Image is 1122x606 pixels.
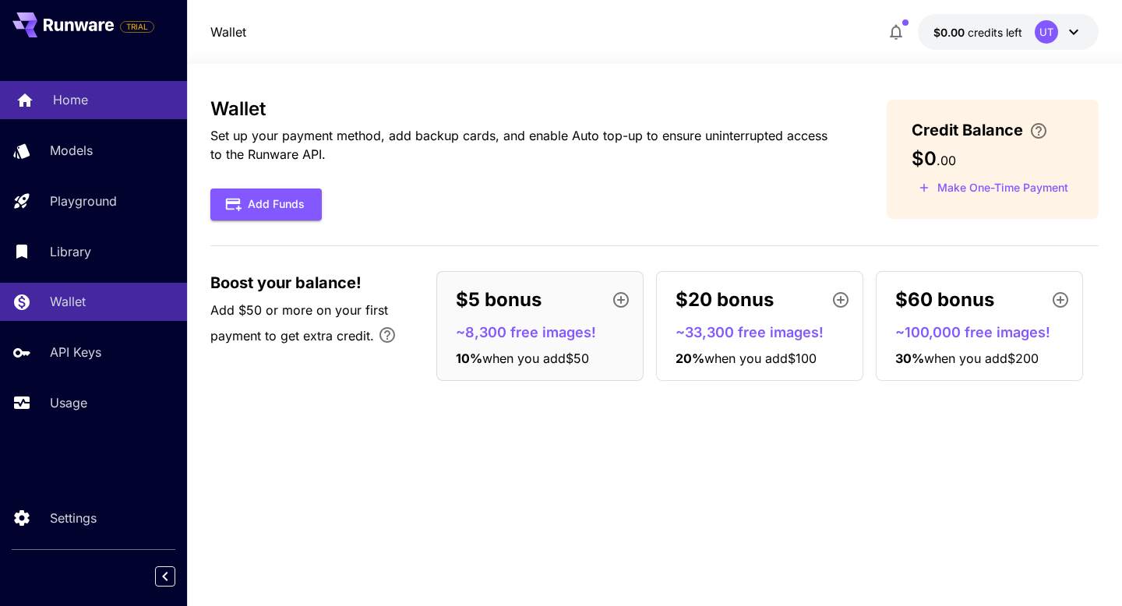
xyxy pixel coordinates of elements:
span: . 00 [937,153,956,168]
button: Add Funds [210,188,322,220]
span: Boost your balance! [210,271,362,294]
button: $0.00UT [918,14,1099,50]
p: ~100,000 free images! [895,322,1076,343]
span: Add $50 or more on your first payment to get extra credit. [210,302,388,344]
button: Collapse sidebar [155,566,175,587]
span: Add your payment card to enable full platform functionality. [120,17,154,36]
div: Collapse sidebar [167,562,187,590]
p: $5 bonus [456,286,542,314]
button: Bonus applies only to your first payment, up to 30% on the first $1,000. [372,319,403,351]
button: Make a one-time, non-recurring payment [912,176,1075,200]
p: Wallet [50,292,86,311]
span: 30 % [895,351,924,366]
p: $20 bonus [676,286,774,314]
div: $0.00 [933,24,1022,41]
nav: breadcrumb [210,23,246,41]
p: Playground [50,192,117,210]
span: $0 [912,147,937,170]
span: when you add $200 [924,351,1039,366]
span: Credit Balance [912,118,1023,142]
p: Library [50,242,91,261]
div: UT [1035,20,1058,44]
button: Enter your card details and choose an Auto top-up amount to avoid service interruptions. We'll au... [1023,122,1054,140]
p: API Keys [50,343,101,361]
span: $0.00 [933,26,968,39]
p: Settings [50,509,97,527]
span: when you add $50 [482,351,589,366]
span: credits left [968,26,1022,39]
span: 10 % [456,351,482,366]
p: Set up your payment method, add backup cards, and enable Auto top-up to ensure uninterrupted acce... [210,126,837,164]
h3: Wallet [210,98,837,120]
p: ~8,300 free images! [456,322,637,343]
a: Wallet [210,23,246,41]
p: Home [53,90,88,109]
span: when you add $100 [704,351,817,366]
p: Usage [50,393,87,412]
p: $60 bonus [895,286,994,314]
p: ~33,300 free images! [676,322,856,343]
span: TRIAL [121,21,153,33]
p: Models [50,141,93,160]
span: 20 % [676,351,704,366]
